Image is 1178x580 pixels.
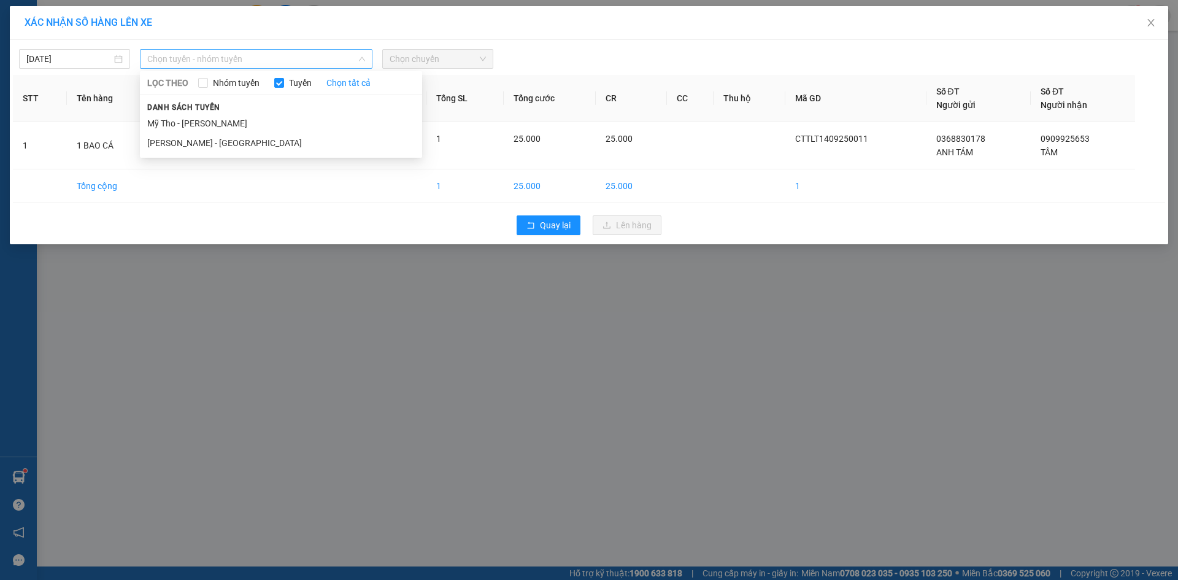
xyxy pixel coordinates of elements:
[593,215,661,235] button: uploadLên hàng
[517,215,580,235] button: rollbackQuay lại
[67,169,158,203] td: Tổng cộng
[514,134,541,144] span: 25.000
[936,147,973,157] span: ANH TÁM
[504,169,596,203] td: 25.000
[1041,147,1058,157] span: TÂM
[326,76,371,90] a: Chọn tất cả
[526,221,535,231] span: rollback
[147,50,365,68] span: Chọn tuyến - nhóm tuyến
[1041,100,1087,110] span: Người nhận
[426,75,504,122] th: Tổng SL
[67,122,158,169] td: 1 BAO CÁ
[785,75,926,122] th: Mã GD
[596,75,667,122] th: CR
[140,133,422,153] li: [PERSON_NAME] - [GEOGRAPHIC_DATA]
[147,76,188,90] span: LỌC THEO
[140,102,228,113] span: Danh sách tuyến
[596,169,667,203] td: 25.000
[504,75,596,122] th: Tổng cước
[1134,6,1168,41] button: Close
[67,75,158,122] th: Tên hàng
[795,134,868,144] span: CTTLT1409250011
[26,52,112,66] input: 14/09/2025
[1146,18,1156,28] span: close
[25,17,152,28] span: XÁC NHẬN SỐ HÀNG LÊN XE
[13,75,67,122] th: STT
[436,134,441,144] span: 1
[284,76,317,90] span: Tuyến
[785,169,926,203] td: 1
[358,55,366,63] span: down
[540,218,571,232] span: Quay lại
[13,122,67,169] td: 1
[390,50,486,68] span: Chọn chuyến
[936,134,985,144] span: 0368830178
[936,87,960,96] span: Số ĐT
[426,169,504,203] td: 1
[7,88,273,120] div: [PERSON_NAME]
[208,76,264,90] span: Nhóm tuyến
[140,114,422,133] li: Mỹ Tho - [PERSON_NAME]
[667,75,714,122] th: CC
[936,100,976,110] span: Người gửi
[1041,134,1090,144] span: 0909925653
[57,58,223,80] text: CTTLT1409250012
[714,75,785,122] th: Thu hộ
[606,134,633,144] span: 25.000
[1041,87,1064,96] span: Số ĐT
